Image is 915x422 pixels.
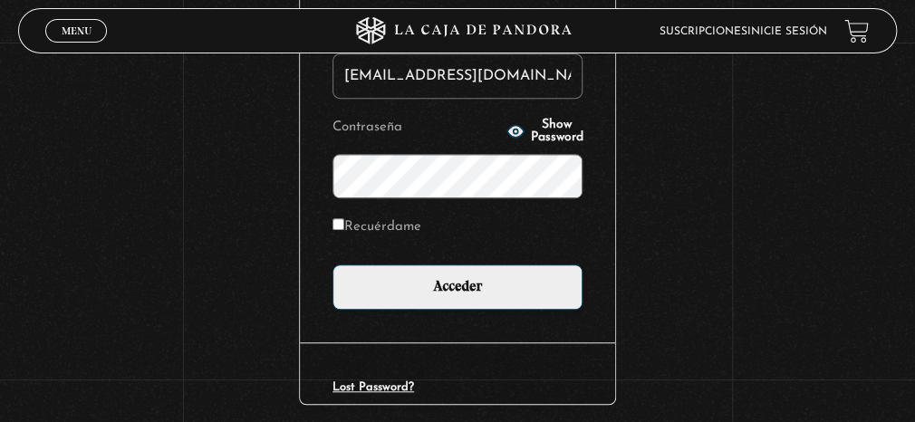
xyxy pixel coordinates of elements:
[530,119,583,144] span: Show Password
[332,381,414,393] a: Lost Password?
[332,115,501,139] label: Contraseña
[506,119,583,144] button: Show Password
[332,264,583,310] input: Acceder
[62,25,91,36] span: Menu
[746,26,826,37] a: Inicie sesión
[844,19,869,43] a: View your shopping cart
[332,218,344,230] input: Recuérdame
[659,26,746,37] a: Suscripciones
[55,41,98,53] span: Cerrar
[332,215,421,239] label: Recuérdame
